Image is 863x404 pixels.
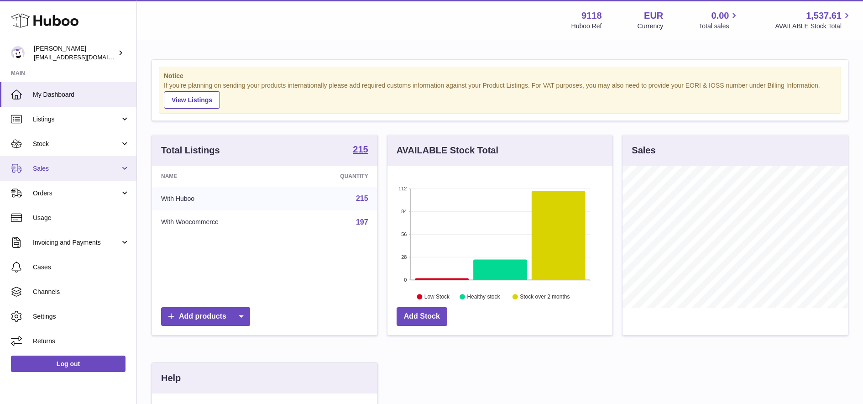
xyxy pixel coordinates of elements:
[33,337,130,346] span: Returns
[161,372,181,384] h3: Help
[632,144,655,157] h3: Sales
[638,22,664,31] div: Currency
[699,10,739,31] a: 0.00 Total sales
[292,166,377,187] th: Quantity
[397,307,447,326] a: Add Stock
[775,10,852,31] a: 1,537.61 AVAILABLE Stock Total
[353,145,368,156] a: 215
[11,356,126,372] a: Log out
[152,210,292,234] td: With Woocommerce
[152,166,292,187] th: Name
[33,189,120,198] span: Orders
[34,53,134,61] span: [EMAIL_ADDRESS][DOMAIN_NAME]
[775,22,852,31] span: AVAILABLE Stock Total
[33,263,130,272] span: Cases
[404,277,407,283] text: 0
[164,72,836,80] strong: Notice
[356,194,368,202] a: 215
[33,238,120,247] span: Invoicing and Payments
[401,231,407,237] text: 56
[164,81,836,109] div: If you're planning on sending your products internationally please add required customs informati...
[424,294,450,300] text: Low Stock
[164,91,220,109] a: View Listings
[33,214,130,222] span: Usage
[571,22,602,31] div: Huboo Ref
[581,10,602,22] strong: 9118
[33,115,120,124] span: Listings
[33,140,120,148] span: Stock
[33,164,120,173] span: Sales
[398,186,407,191] text: 112
[34,44,116,62] div: [PERSON_NAME]
[699,22,739,31] span: Total sales
[806,10,842,22] span: 1,537.61
[356,218,368,226] a: 197
[353,145,368,154] strong: 215
[401,254,407,260] text: 28
[644,10,663,22] strong: EUR
[152,187,292,210] td: With Huboo
[467,294,500,300] text: Healthy stock
[401,209,407,214] text: 84
[33,312,130,321] span: Settings
[397,144,498,157] h3: AVAILABLE Stock Total
[520,294,570,300] text: Stock over 2 months
[11,46,25,60] img: internalAdmin-9118@internal.huboo.com
[161,307,250,326] a: Add products
[33,90,130,99] span: My Dashboard
[711,10,729,22] span: 0.00
[33,288,130,296] span: Channels
[161,144,220,157] h3: Total Listings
